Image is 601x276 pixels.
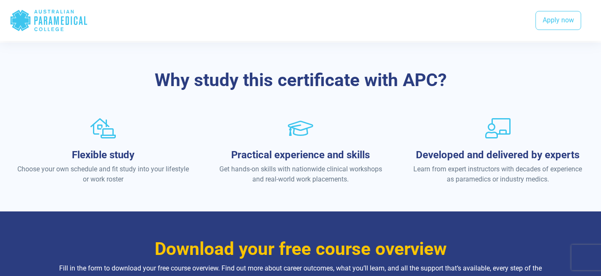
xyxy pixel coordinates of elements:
h3: Why study this certificate with APC? [53,70,548,91]
p: Get hands-on skills with nationwide clinical workshops and real-world work placements. [214,164,388,184]
h3: Developed and delivered by experts [411,149,585,161]
p: Learn from expert instructors with decades of experience as paramedics or industry medics. [411,164,585,184]
h3: Download your free course overview [53,238,548,260]
h3: Flexible study [16,149,190,161]
a: Apply now [535,11,581,30]
div: Australian Paramedical College [10,7,88,34]
h3: Practical experience and skills [214,149,388,161]
p: Choose your own schedule and fit study into your lifestyle or work roster [16,164,190,184]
